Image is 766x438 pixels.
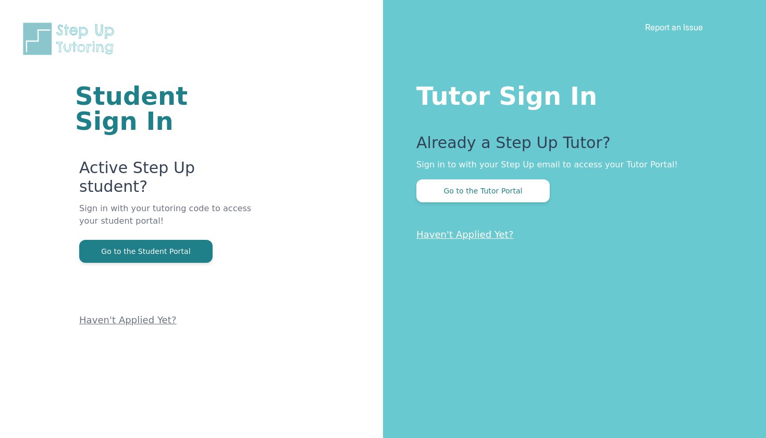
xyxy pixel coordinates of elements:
h1: Student Sign In [75,83,258,133]
a: Go to the Tutor Portal [416,186,550,196]
img: Step Up Tutoring horizontal logo [21,21,121,57]
button: Go to the Student Portal [79,240,213,263]
a: Go to the Student Portal [79,246,213,256]
a: Haven't Applied Yet? [416,229,514,240]
a: Haven't Applied Yet? [79,314,177,325]
button: Go to the Tutor Portal [416,179,550,202]
a: Report an Issue [645,22,703,32]
p: Already a Step Up Tutor? [416,133,724,159]
p: Sign in with your tutoring code to access your student portal! [79,202,258,240]
h1: Tutor Sign In [416,79,724,108]
p: Sign in to with your Step Up email to access your Tutor Portal! [416,159,724,171]
p: Active Step Up student? [79,159,258,202]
